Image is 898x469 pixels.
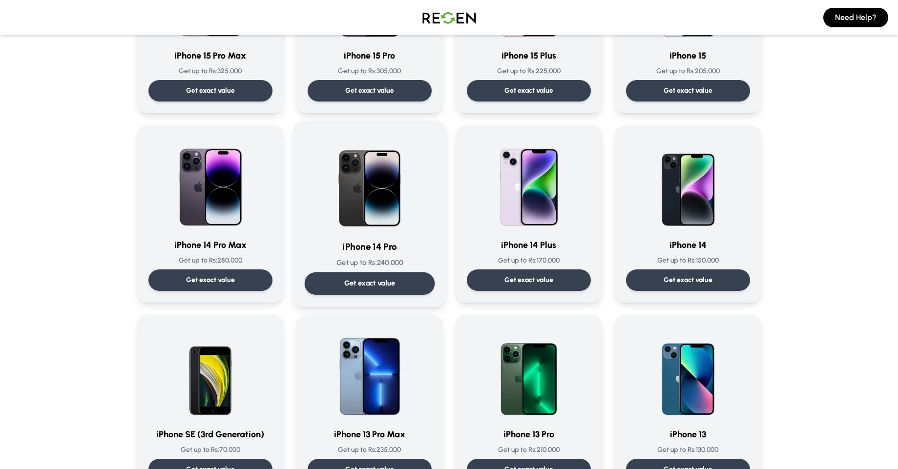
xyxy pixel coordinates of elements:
h3: iPhone SE (3rd Generation) [148,428,272,441]
img: iPhone 13 Pro [482,326,576,420]
h3: iPhone 14 Pro Max [148,238,272,252]
h3: iPhone 15 [626,49,750,62]
img: iPhone SE (3rd Generation) [164,326,257,420]
h3: iPhone 15 Pro Max [148,49,272,62]
p: Get exact value [664,86,712,96]
p: Get exact value [186,275,235,285]
p: Get up to Rs: 210,000 [467,445,591,455]
h3: iPhone 15 Pro [308,49,432,62]
p: Get up to Rs: 325,000 [148,66,272,76]
img: iPhone 14 [641,137,735,230]
img: Logo [415,4,483,31]
p: Get up to Rs: 150,000 [626,256,750,265]
p: Get up to Rs: 305,000 [308,66,432,76]
h3: iPhone 13 Pro Max [308,428,432,441]
p: Get up to Rs: 280,000 [148,256,272,265]
h3: iPhone 14 Plus [467,238,591,252]
h3: iPhone 13 [626,428,750,441]
img: iPhone 14 Plus [482,137,576,230]
p: Get up to Rs: 130,000 [626,445,750,455]
img: iPhone 14 Pro [320,133,419,231]
p: Get up to Rs: 235,000 [308,445,432,455]
img: iPhone 14 Pro Max [164,137,257,230]
img: iPhone 13 Pro Max [323,326,417,420]
p: Get exact value [664,275,712,285]
p: Get up to Rs: 170,000 [467,256,591,265]
button: Need Help? [823,8,888,27]
p: Get exact value [504,86,553,96]
p: Get up to Rs: 70,000 [148,445,272,455]
img: iPhone 13 [641,326,735,420]
p: Get exact value [345,86,394,96]
p: Get up to Rs: 240,000 [304,258,435,268]
h3: iPhone 14 [626,238,750,252]
h3: iPhone 14 Pro [304,240,435,254]
p: Get exact value [504,275,553,285]
p: Get exact value [186,86,235,96]
h3: iPhone 15 Plus [467,49,591,62]
p: Get up to Rs: 205,000 [626,66,750,76]
p: Get exact value [344,278,395,288]
h3: iPhone 13 Pro [467,428,591,441]
p: Get up to Rs: 225,000 [467,66,591,76]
